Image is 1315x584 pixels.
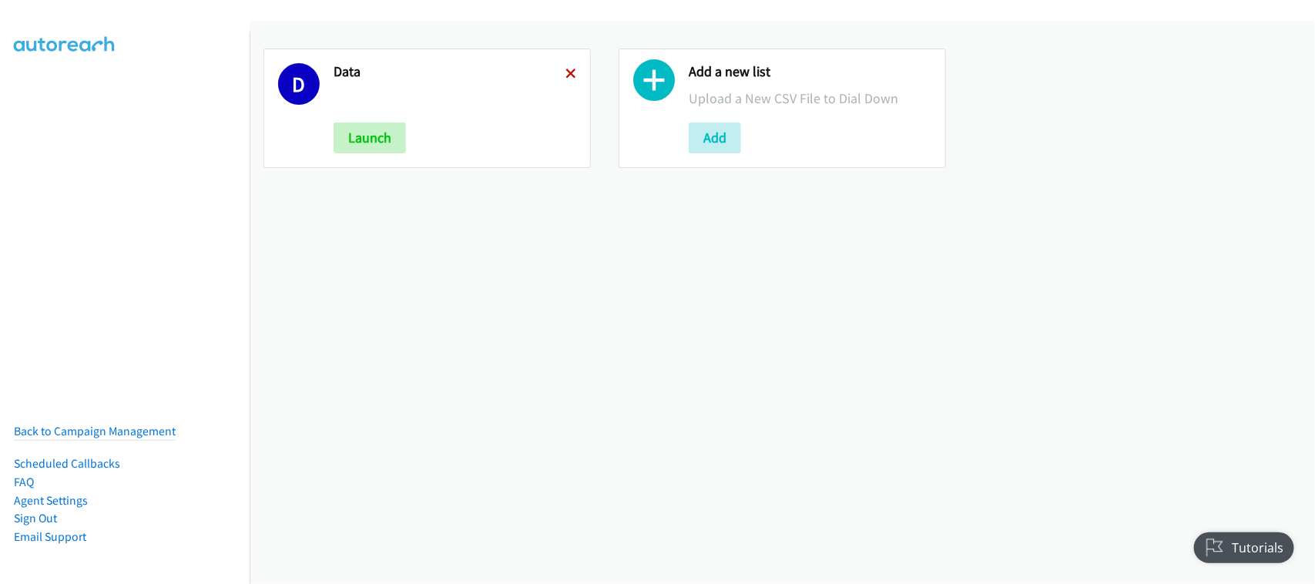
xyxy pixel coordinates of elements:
h2: Add a new list [689,63,931,81]
a: Scheduled Callbacks [14,456,120,471]
a: Email Support [14,529,86,544]
a: FAQ [14,475,34,489]
a: Back to Campaign Management [14,424,176,438]
h2: Data [334,63,565,81]
a: Agent Settings [14,493,88,508]
h1: D [278,63,320,105]
button: Add [689,123,741,153]
iframe: Checklist [1003,517,1303,572]
a: Sign Out [14,511,57,525]
button: Launch [334,123,406,153]
p: Upload a New CSV File to Dial Down [689,88,931,109]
